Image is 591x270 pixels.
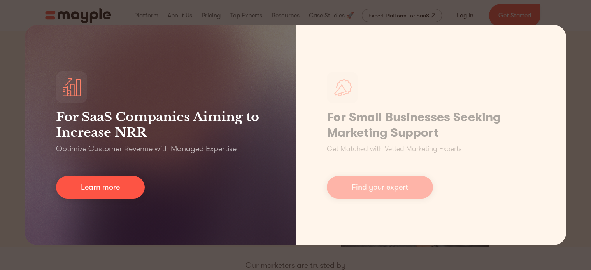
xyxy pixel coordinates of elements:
[327,110,535,141] h1: For Small Businesses Seeking Marketing Support
[327,176,433,199] a: Find your expert
[327,144,462,154] p: Get Matched with Vetted Marketing Experts
[56,109,265,140] h3: For SaaS Companies Aiming to Increase NRR
[56,176,145,199] a: Learn more
[56,143,237,154] p: Optimize Customer Revenue with Managed Expertise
